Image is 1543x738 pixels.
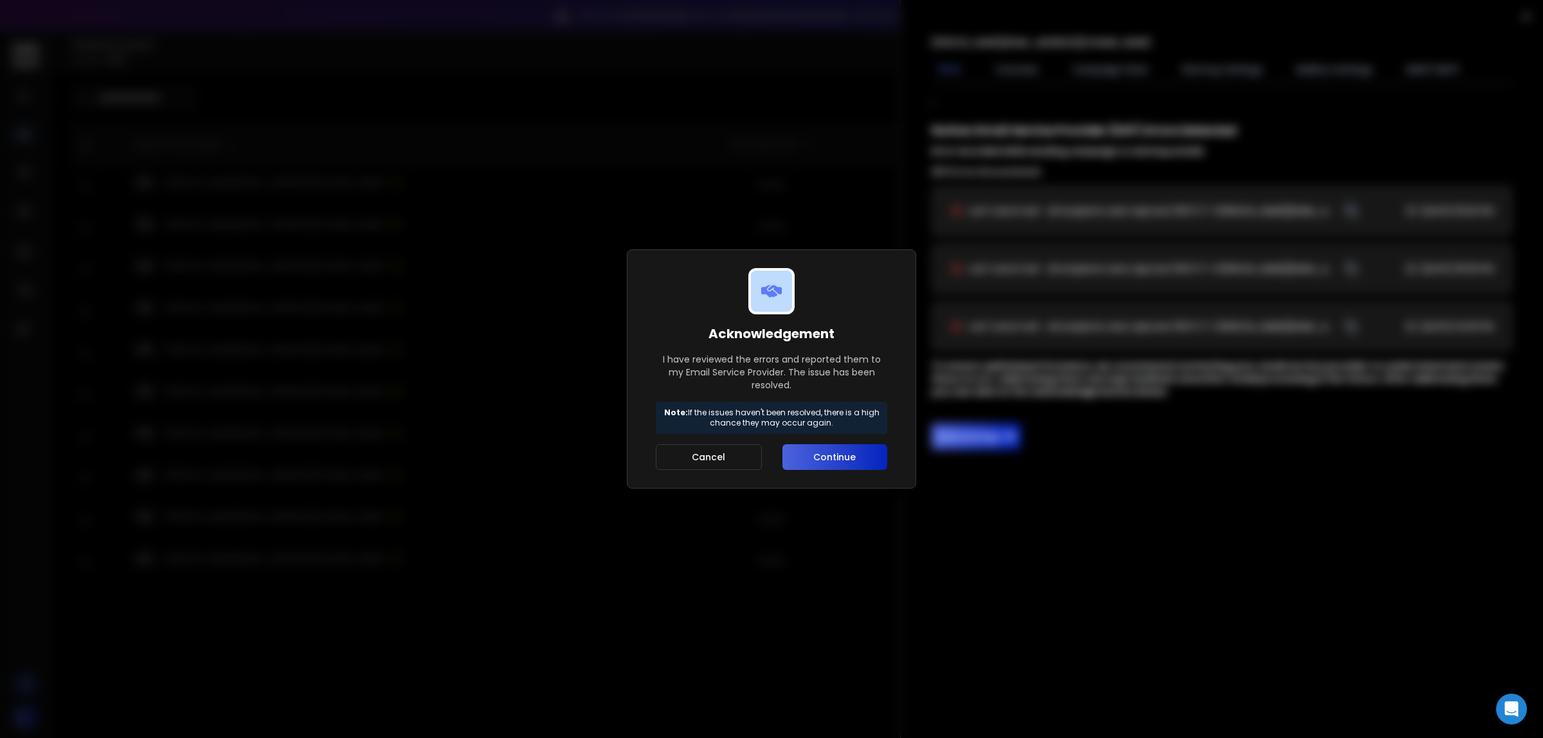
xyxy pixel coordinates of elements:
button: Cancel [656,444,762,470]
div: ; [932,93,1512,449]
button: Continue [782,444,887,470]
strong: Note: [664,407,688,418]
h1: Acknowledgement [656,325,887,343]
p: If the issues haven't been resolved, there is a high chance they may occur again. [662,408,881,428]
div: Open Intercom Messenger [1496,694,1527,724]
p: I have reviewed the errors and reported them to my Email Service Provider. The issue has been res... [656,353,887,392]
